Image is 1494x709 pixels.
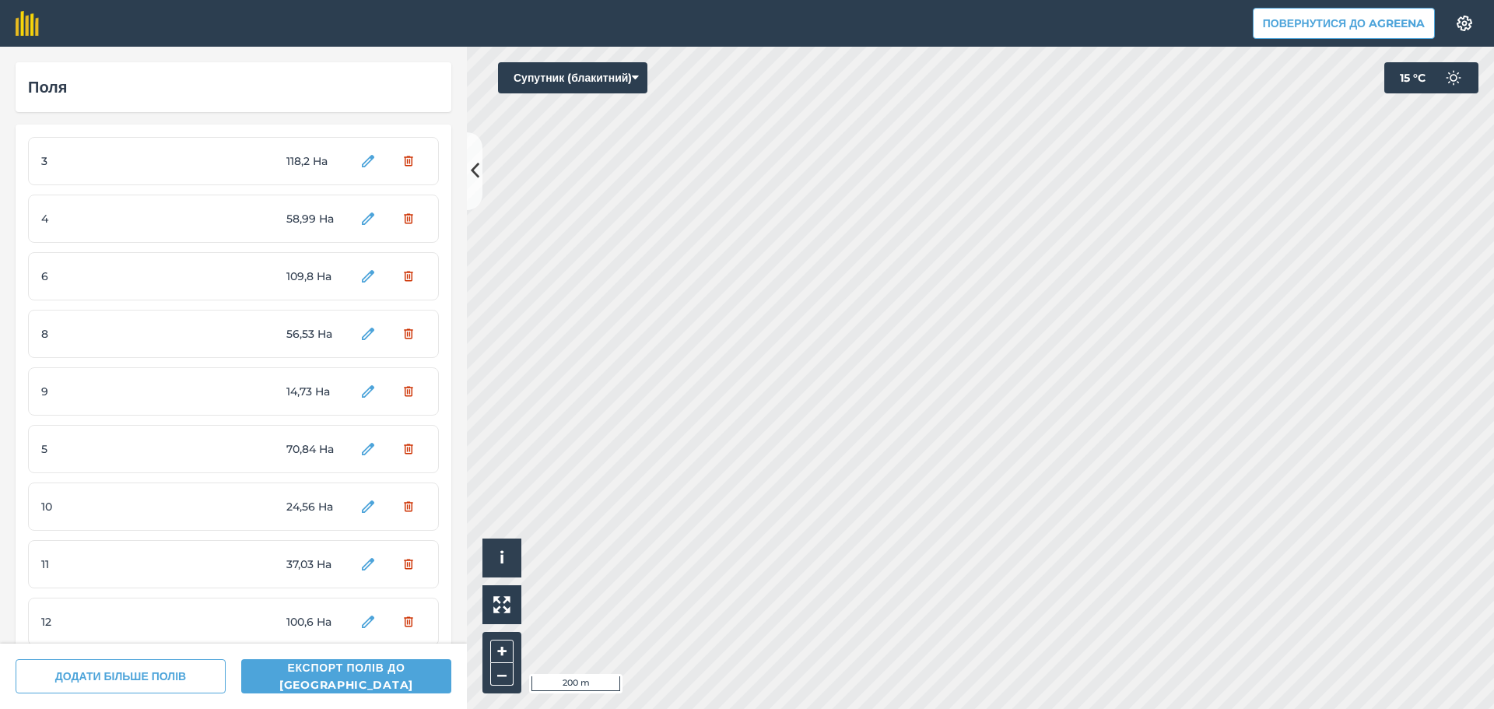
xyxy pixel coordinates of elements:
[16,11,39,36] img: fieldmargin Логотип
[41,613,158,630] span: 12
[41,498,158,515] span: 10
[41,383,158,400] span: 9
[490,640,514,663] button: +
[1253,8,1435,39] button: Повернутися до Agreena
[286,268,345,285] span: 109,8 Ha
[286,383,345,400] span: 14,73 Ha
[500,548,504,567] span: i
[1438,62,1469,93] img: svg+xml;base64,PD94bWwgdmVyc2lvbj0iMS4wIiBlbmNvZGluZz0idXRmLTgiPz4KPCEtLSBHZW5lcmF0b3I6IEFkb2JlIE...
[41,325,158,342] span: 8
[490,663,514,686] button: –
[41,153,158,170] span: 3
[1384,62,1478,93] button: 15 °C
[286,325,345,342] span: 56,53 Ha
[493,596,510,613] img: Four arrows, one pointing top left, one top right, one bottom right and the last bottom left
[286,556,345,573] span: 37,03 Ha
[28,75,439,100] div: Поля
[482,539,521,577] button: i
[286,440,345,458] span: 70,84 Ha
[286,498,345,515] span: 24,56 Ha
[286,153,345,170] span: 118,2 Ha
[41,440,158,458] span: 5
[286,613,345,630] span: 100,6 Ha
[1400,62,1426,93] span: 15 ° C
[498,62,647,93] button: Супутник (блакитний)
[286,210,345,227] span: 58,99 Ha
[41,556,158,573] span: 11
[16,659,226,693] button: ДОДАТИ БІЛЬШЕ ПОЛІВ
[241,659,451,693] button: Експорт полів до [GEOGRAPHIC_DATA]
[1455,16,1474,31] img: A cog icon
[41,268,158,285] span: 6
[41,210,158,227] span: 4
